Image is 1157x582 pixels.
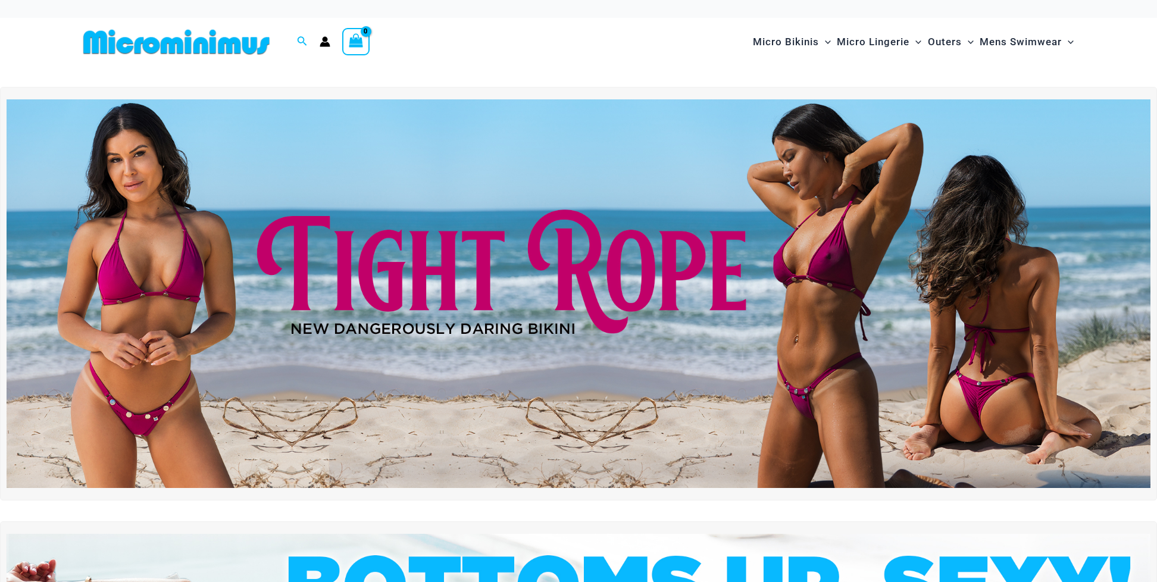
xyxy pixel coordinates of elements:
span: Outers [928,27,962,57]
img: MM SHOP LOGO FLAT [79,29,274,55]
a: Account icon link [320,36,330,47]
span: Menu Toggle [819,27,831,57]
a: OutersMenu ToggleMenu Toggle [925,24,977,60]
span: Mens Swimwear [980,27,1062,57]
a: Micro BikinisMenu ToggleMenu Toggle [750,24,834,60]
img: Tight Rope Pink Bikini [7,99,1150,488]
span: Menu Toggle [1062,27,1074,57]
a: Micro LingerieMenu ToggleMenu Toggle [834,24,924,60]
a: Mens SwimwearMenu ToggleMenu Toggle [977,24,1077,60]
a: Search icon link [297,35,308,49]
span: Menu Toggle [909,27,921,57]
nav: Site Navigation [748,22,1078,62]
span: Micro Bikinis [753,27,819,57]
a: View Shopping Cart, empty [342,28,370,55]
span: Menu Toggle [962,27,974,57]
span: Micro Lingerie [837,27,909,57]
